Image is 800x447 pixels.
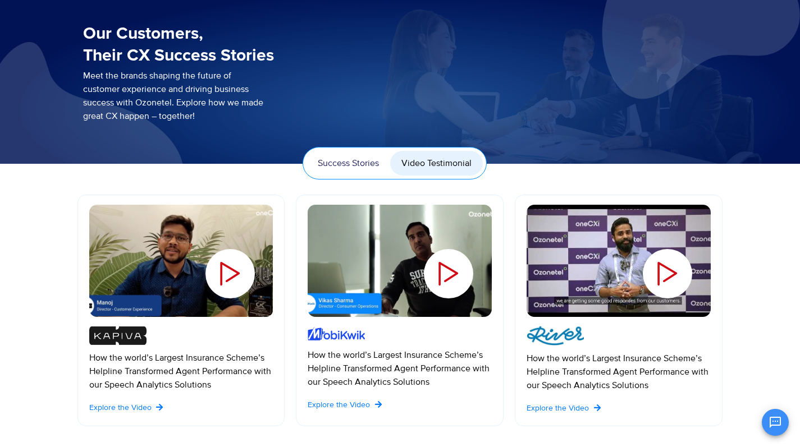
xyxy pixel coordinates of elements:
span: Video Testimonial [401,158,472,169]
div: Slides [308,205,492,334]
div: Slides [89,205,273,334]
div: Slides [527,205,711,334]
p: How the world’s Largest Insurance Scheme’s Helpline Transformed Agent Performance with our Speech... [527,352,711,392]
span: Success Stories [318,158,379,169]
p: Meet the brands shaping the future of customer experience and driving business success with Ozone... [83,69,746,123]
button: Open chat [762,409,789,436]
a: Success Stories [307,151,390,176]
a: Kapiva.png [89,205,273,317]
a: Video Testimonial [390,151,483,176]
a: ImzuYtI4jKs-HQ.jpg [527,205,711,317]
a: Explore the Video [89,402,165,413]
p: How the world’s Largest Insurance Scheme’s Helpline Transformed Agent Performance with our Speech... [308,348,492,389]
a: Mobiwik.png [308,205,492,317]
a: Explore the Video [527,402,602,414]
a: Explore the Video [308,399,383,411]
p: How the world’s Largest Insurance Scheme’s Helpline Transformed Agent Performance with our Speech... [89,351,273,391]
h3: Our Customers, Their CX Success Stories [83,23,746,67]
